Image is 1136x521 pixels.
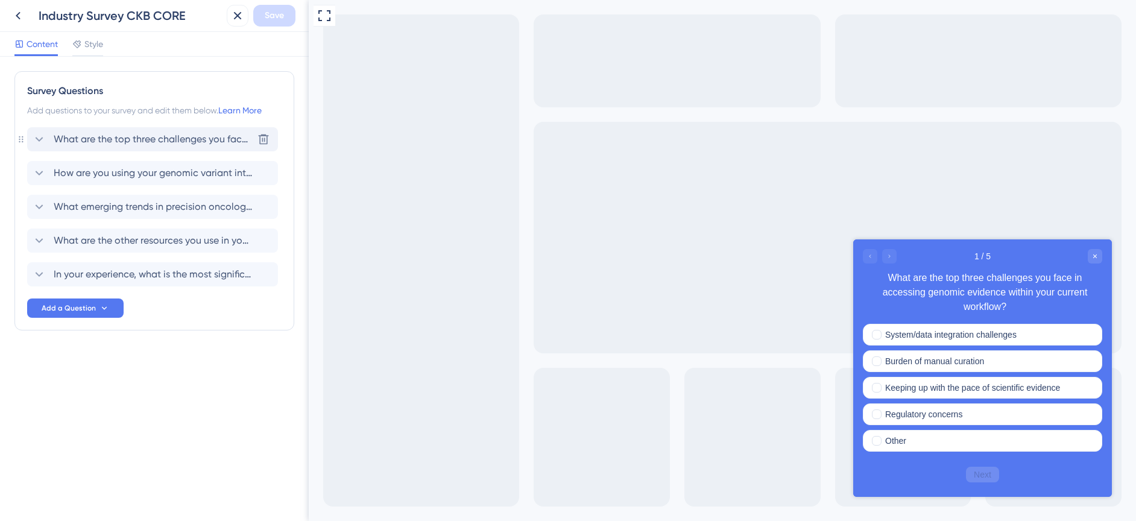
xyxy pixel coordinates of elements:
div: Add questions to your survey and edit them below. [27,103,282,118]
button: Add a Question [27,298,124,318]
span: What emerging trends in precision oncology or genomics are you most focused on in the next 12-18 ... [54,200,253,214]
span: Add a Question [42,303,96,313]
span: Style [84,37,103,51]
a: Learn More [218,106,262,115]
button: Save [253,5,295,27]
span: What are the top three challenges you face in accessing genomic evidence within your current work... [54,132,253,147]
span: How are you using your genomic variant interpretation data in your workflows? [54,166,253,180]
span: Content [27,37,58,51]
span: What are the other resources you use in your workflow? Select all that apply. [54,233,253,248]
span: Save [265,8,284,23]
div: Industry Survey CKB CORE [39,7,222,24]
span: In your experience, what is the most significant barrier to using genetic information to guide [M... [54,267,253,282]
iframe: UserGuiding Survey [544,239,803,497]
div: Survey Questions [27,84,282,98]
